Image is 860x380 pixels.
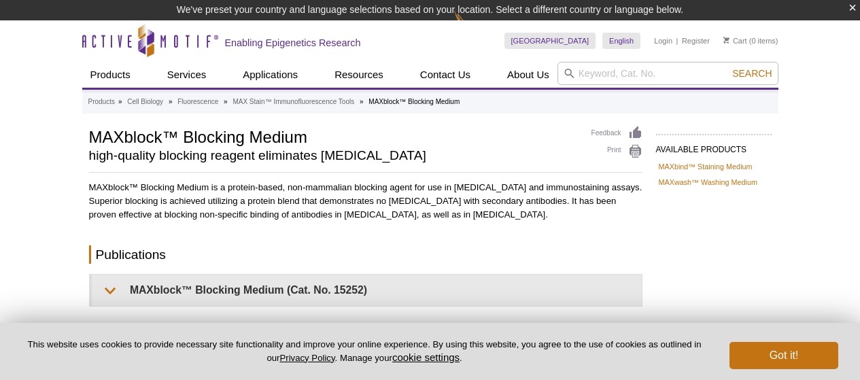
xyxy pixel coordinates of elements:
[233,96,354,108] a: MAX Stain™ Immunofluorescence Tools
[224,98,228,105] li: »
[92,275,642,305] summary: MAXblock™ Blocking Medium (Cat. No. 15252)
[177,96,218,108] a: Fluorescence
[82,62,139,88] a: Products
[169,98,173,105] li: »
[499,62,557,88] a: About Us
[454,10,490,42] img: Change Here
[654,36,672,46] a: Login
[591,126,642,141] a: Feedback
[723,37,729,44] img: Your Cart
[392,351,460,363] button: cookie settings
[368,98,460,105] li: MAXblock™ Blocking Medium
[412,62,479,88] a: Contact Us
[676,33,678,49] li: |
[682,36,710,46] a: Register
[279,353,334,363] a: Privacy Policy
[504,33,596,49] a: [GEOGRAPHIC_DATA]
[732,68,772,79] span: Search
[22,339,707,364] p: This website uses cookies to provide necessary site functionality and improve your online experie...
[127,96,163,108] a: Cell Biology
[89,150,578,162] h2: high-quality blocking reagent eliminates [MEDICAL_DATA]
[659,176,757,188] a: MAXwash™ Washing Medium
[225,37,361,49] h2: Enabling Epigenetics Research
[602,33,640,49] a: English
[118,98,122,105] li: »
[326,62,392,88] a: Resources
[89,181,642,222] p: MAXblock™ Blocking Medium is a protein-based, non-mammalian blocking agent for use in [MEDICAL_DA...
[729,342,838,369] button: Got it!
[89,245,642,264] h2: Publications
[728,67,776,80] button: Search
[557,62,778,85] input: Keyword, Cat. No.
[591,144,642,159] a: Print
[89,126,578,146] h1: MAXblock™ Blocking Medium
[235,62,306,88] a: Applications
[656,134,772,158] h2: AVAILABLE PRODUCTS
[360,98,364,105] li: »
[723,36,747,46] a: Cart
[659,160,753,173] a: MAXbind™ Staining Medium
[159,62,215,88] a: Services
[88,96,115,108] a: Products
[723,33,778,49] li: (0 items)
